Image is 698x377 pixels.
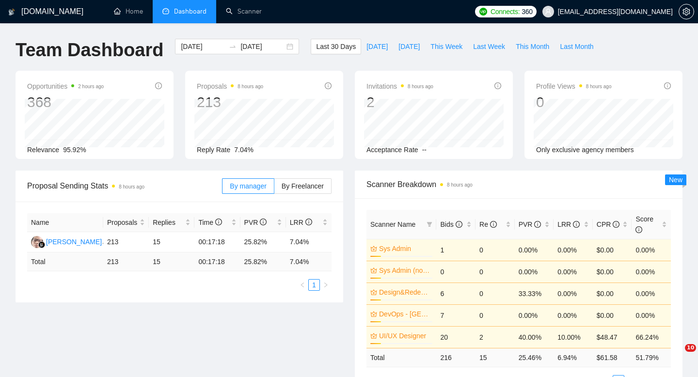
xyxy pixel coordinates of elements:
td: 0.00% [515,304,554,326]
a: Sys Admin (no budget) [379,265,430,276]
span: setting [679,8,694,16]
span: LRR [290,219,312,226]
span: Acceptance Rate [366,146,418,154]
span: This Week [430,41,462,52]
img: HH [31,236,43,248]
span: info-circle [573,221,580,228]
span: Proposals [197,80,263,92]
td: 66.24% [632,326,671,348]
td: $48.47 [593,326,632,348]
span: info-circle [490,221,497,228]
td: 0 [476,261,515,283]
span: filter [425,217,434,232]
span: crown [370,267,377,274]
td: $0.00 [593,283,632,304]
span: Last Month [560,41,593,52]
span: Re [479,220,497,228]
img: gigradar-bm.png [38,241,45,248]
span: Opportunities [27,80,104,92]
li: Next Page [320,279,332,291]
div: [PERSON_NAME] [46,236,102,247]
button: setting [679,4,694,19]
span: right [323,282,329,288]
input: Start date [181,41,225,52]
h1: Team Dashboard [16,39,163,62]
span: crown [370,245,377,252]
a: searchScanner [226,7,262,16]
td: 51.79 % [632,348,671,367]
td: Total [366,348,436,367]
td: 7 [436,304,476,326]
td: 213 [103,232,149,252]
span: Profile Views [536,80,612,92]
iframe: Intercom live chat [665,344,688,367]
td: 00:17:18 [194,252,240,271]
td: $0.00 [593,239,632,261]
span: By manager [230,182,266,190]
time: 8 hours ago [238,84,263,89]
time: 8 hours ago [408,84,433,89]
span: Proposals [107,217,138,228]
td: 25.82% [240,232,286,252]
td: 0.00% [632,283,671,304]
td: 216 [436,348,476,367]
span: Time [198,219,222,226]
th: Replies [149,213,194,232]
span: 10 [685,344,696,352]
button: Last Week [468,39,510,54]
span: Scanner Breakdown [366,178,671,190]
span: crown [370,311,377,317]
td: 0.00% [515,261,554,283]
div: 368 [27,93,104,111]
span: -- [422,146,427,154]
span: Scanner Name [370,220,415,228]
span: [DATE] [366,41,388,52]
span: info-circle [494,82,501,89]
span: info-circle [215,219,222,225]
td: 15 [149,252,194,271]
span: info-circle [635,226,642,233]
span: Connects: [491,6,520,17]
td: $ 61.58 [593,348,632,367]
span: user [545,8,552,15]
span: Last Week [473,41,505,52]
td: 25.82 % [240,252,286,271]
a: Design&Redesign (without budget) [379,287,430,298]
td: 0.00% [515,239,554,261]
a: setting [679,8,694,16]
img: upwork-logo.png [479,8,487,16]
time: 2 hours ago [78,84,104,89]
span: [DATE] [398,41,420,52]
td: 20 [436,326,476,348]
span: to [229,43,237,50]
li: Previous Page [297,279,308,291]
a: homeHome [114,7,143,16]
span: Dashboard [174,7,206,16]
td: 0 [476,239,515,261]
span: Invitations [366,80,433,92]
span: Bids [440,220,462,228]
td: 0.00% [554,283,593,304]
time: 8 hours ago [447,182,473,188]
a: DevOps - [GEOGRAPHIC_DATA] [379,309,430,319]
th: Name [27,213,103,232]
span: 7.04% [234,146,254,154]
td: 0.00% [632,304,671,326]
span: crown [370,332,377,339]
td: 15 [476,348,515,367]
div: 2 [366,93,433,111]
span: 95.92% [63,146,86,154]
button: [DATE] [361,39,393,54]
span: Reply Rate [197,146,230,154]
li: 1 [308,279,320,291]
td: 10.00% [554,326,593,348]
th: Proposals [103,213,149,232]
td: 0.00% [554,304,593,326]
span: 360 [522,6,532,17]
span: CPR [597,220,619,228]
span: crown [370,289,377,296]
button: This Week [425,39,468,54]
button: left [297,279,308,291]
span: Relevance [27,146,59,154]
span: New [669,176,682,184]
